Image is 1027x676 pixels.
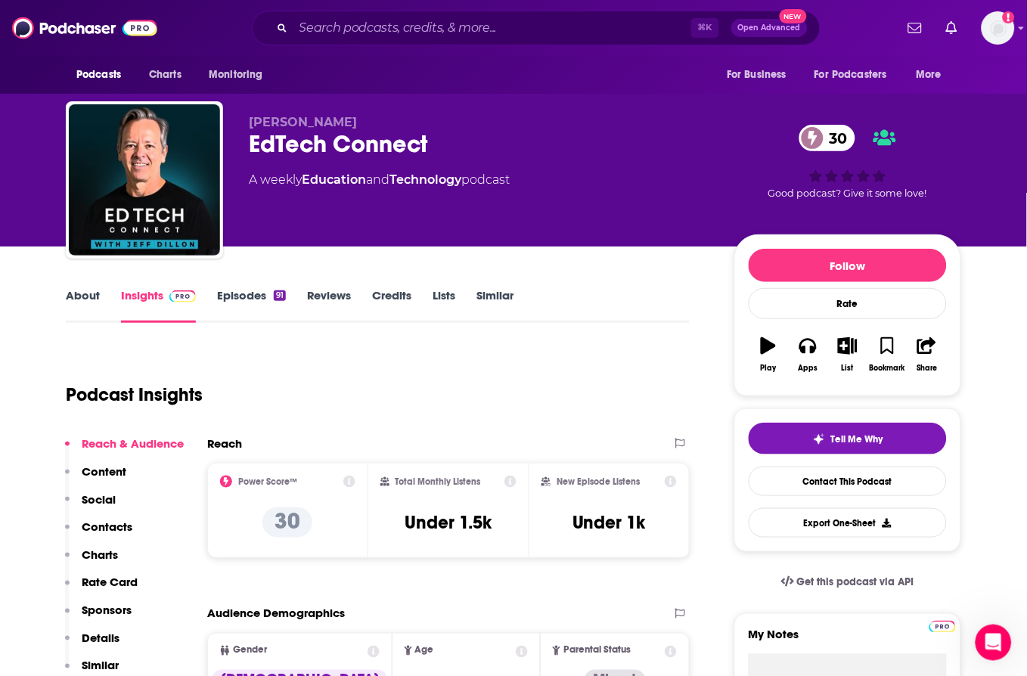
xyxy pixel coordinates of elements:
a: Show notifications dropdown [940,15,963,41]
a: Similar [476,288,513,323]
input: Search podcasts, credits, & more... [293,16,691,40]
div: 91 [274,290,286,301]
h2: Total Monthly Listens [396,476,481,487]
button: Contacts [65,519,132,547]
img: Podchaser - Follow, Share and Rate Podcasts [12,14,157,42]
label: My Notes [749,628,947,654]
button: Bookmark [867,327,907,382]
h3: Under 1.5k [405,511,492,534]
p: Details [82,631,119,646]
p: Similar [82,659,119,673]
img: Podchaser Pro [169,290,196,302]
button: Export One-Sheet [749,508,947,538]
span: More [917,64,942,85]
button: Open AdvancedNew [731,19,808,37]
button: Play [749,327,788,382]
div: A weekly podcast [249,171,510,189]
p: 30 [262,507,312,538]
div: Search podcasts, credits, & more... [252,11,821,45]
p: Contacts [82,519,132,534]
button: Charts [65,547,118,575]
a: About [66,288,100,323]
h2: New Episode Listens [557,476,640,487]
span: For Podcasters [814,64,887,85]
p: Social [82,492,116,507]
span: 30 [814,125,855,151]
div: Play [761,364,777,373]
a: Credits [372,288,411,323]
span: Logged in as KSMolly [982,11,1015,45]
a: Get this podcast via API [769,564,926,601]
span: Monitoring [209,64,262,85]
img: EdTech Connect [69,104,220,256]
a: Show notifications dropdown [902,15,928,41]
button: open menu [906,60,961,89]
a: Episodes91 [217,288,286,323]
h2: Audience Demographics [207,606,345,621]
span: Get this podcast via API [797,576,914,589]
p: Charts [82,547,118,562]
p: Reach & Audience [82,436,184,451]
h3: Under 1k [572,511,646,534]
span: and [366,172,389,187]
button: open menu [805,60,909,89]
button: open menu [198,60,282,89]
div: Apps [799,364,818,373]
span: [PERSON_NAME] [249,115,357,129]
p: Rate Card [82,575,138,590]
button: Show profile menu [982,11,1015,45]
span: Gender [233,646,267,656]
a: InsightsPodchaser Pro [121,288,196,323]
svg: Add a profile image [1003,11,1015,23]
button: Details [65,631,119,659]
span: Open Advanced [738,24,801,32]
button: open menu [716,60,805,89]
button: open menu [66,60,141,89]
button: Social [65,492,116,520]
a: Lists [433,288,455,323]
img: Podchaser Pro [929,621,956,633]
button: Apps [788,327,827,382]
span: Good podcast? Give it some love! [768,188,927,199]
span: Charts [149,64,182,85]
span: New [780,9,807,23]
button: Sponsors [65,603,132,631]
button: List [828,327,867,382]
p: Sponsors [82,603,132,618]
span: ⌘ K [691,18,719,38]
iframe: Intercom live chat [976,625,1012,661]
span: Parental Status [563,646,631,656]
a: Contact This Podcast [749,467,947,496]
h2: Reach [207,436,242,451]
a: Reviews [307,288,351,323]
button: Share [908,327,947,382]
span: For Business [727,64,787,85]
a: Technology [389,172,461,187]
a: Pro website [929,619,956,633]
span: Tell Me Why [831,433,883,445]
button: Reach & Audience [65,436,184,464]
div: 30Good podcast? Give it some love! [734,115,961,209]
span: Podcasts [76,64,121,85]
span: Age [415,646,434,656]
div: Rate [749,288,947,319]
div: Share [917,364,937,373]
h2: Power Score™ [238,476,297,487]
div: Bookmark [870,364,905,373]
div: List [842,364,854,373]
h1: Podcast Insights [66,383,203,406]
button: Content [65,464,126,492]
button: tell me why sparkleTell Me Why [749,423,947,454]
a: Charts [139,60,191,89]
p: Content [82,464,126,479]
a: 30 [799,125,855,151]
button: Rate Card [65,575,138,603]
button: Follow [749,249,947,282]
img: tell me why sparkle [813,433,825,445]
a: Education [302,172,366,187]
img: User Profile [982,11,1015,45]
